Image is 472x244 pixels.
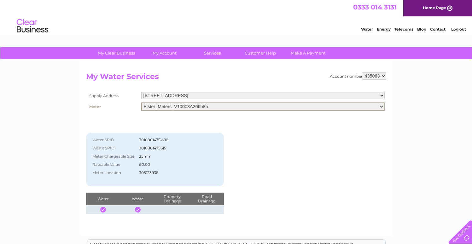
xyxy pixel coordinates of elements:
[417,27,426,32] a: Blog
[89,169,137,177] th: Meter Location
[394,27,413,32] a: Telecoms
[87,3,385,31] div: Clear Business is a trading name of Verastar Limited (registered in [GEOGRAPHIC_DATA] No. 3667643...
[155,193,189,205] th: Property Drainage
[86,193,120,205] th: Water
[451,27,466,32] a: Log out
[137,152,210,160] td: 25mm
[137,160,210,169] td: £0.00
[90,47,143,59] a: My Clear Business
[89,136,137,144] th: Water SPID
[353,3,397,11] a: 0333 014 3131
[361,27,373,32] a: Water
[137,144,210,152] td: 3010801475S15
[189,193,224,205] th: Road Drainage
[86,101,140,112] th: Meter
[89,152,137,160] th: Meter Chargeable Size
[430,27,446,32] a: Contact
[120,193,155,205] th: Waste
[330,72,386,80] div: Account number
[377,27,391,32] a: Energy
[89,160,137,169] th: Rateable Value
[89,144,137,152] th: Waste SPID
[138,47,190,59] a: My Account
[282,47,334,59] a: Make A Payment
[186,47,238,59] a: Services
[16,16,49,36] img: logo.png
[234,47,286,59] a: Customer Help
[86,72,386,84] h2: My Water Services
[86,90,140,101] th: Supply Address
[137,169,210,177] td: 305123938
[137,136,210,144] td: 3010801475W18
